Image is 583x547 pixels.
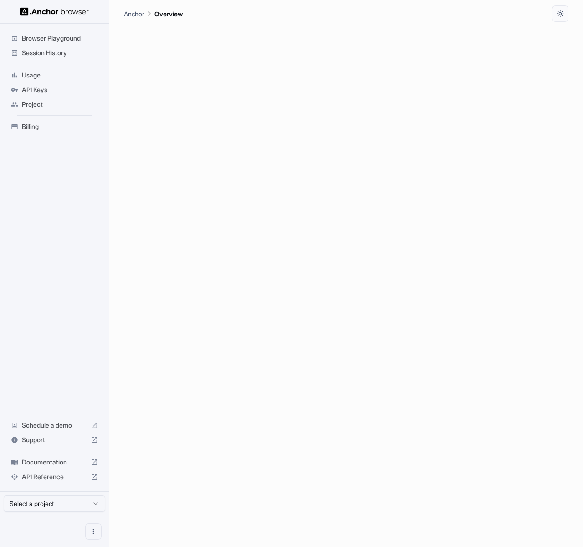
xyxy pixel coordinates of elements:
[22,458,87,467] span: Documentation
[7,31,102,46] div: Browser Playground
[22,48,98,57] span: Session History
[7,470,102,484] div: API Reference
[22,85,98,94] span: API Keys
[22,435,87,444] span: Support
[154,9,183,19] p: Overview
[22,34,98,43] span: Browser Playground
[22,71,98,80] span: Usage
[7,433,102,447] div: Support
[85,523,102,540] button: Open menu
[7,455,102,470] div: Documentation
[7,68,102,83] div: Usage
[7,97,102,112] div: Project
[124,9,183,19] nav: breadcrumb
[22,122,98,131] span: Billing
[22,100,98,109] span: Project
[7,46,102,60] div: Session History
[7,418,102,433] div: Schedule a demo
[22,421,87,430] span: Schedule a demo
[22,472,87,481] span: API Reference
[7,83,102,97] div: API Keys
[7,119,102,134] div: Billing
[20,7,89,16] img: Anchor Logo
[124,9,144,19] p: Anchor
